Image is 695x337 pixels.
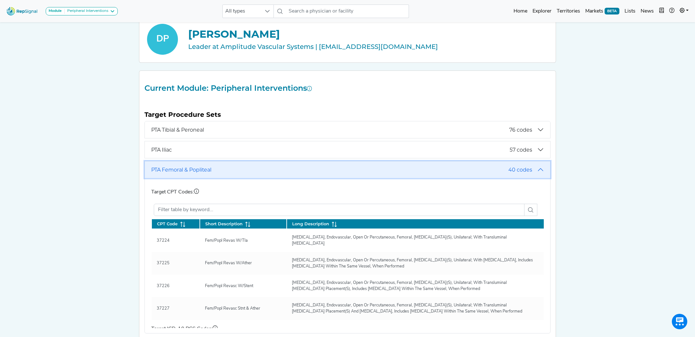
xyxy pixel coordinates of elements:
span: Short Description [205,221,243,227]
div: [MEDICAL_DATA], Endovascular, Open Or Percutaneous, Femoral, [MEDICAL_DATA](S), Unilateral; With ... [288,234,543,247]
div: Fem/Popl Revasc Stnt & Ather [201,305,264,312]
div: DP [147,24,178,55]
a: News [638,5,656,18]
div: Leader at Amplitude Vascular Systems | [EMAIL_ADDRESS][DOMAIN_NAME] [188,42,548,51]
div: [MEDICAL_DATA], Endovascular, Open Or Percutaneous, Femoral, [MEDICAL_DATA](S), Unilateral; With ... [288,302,543,314]
div: [MEDICAL_DATA], Endovascular, Open Or Percutaneous, Femoral, [MEDICAL_DATA](S), Unilateral; With ... [288,280,543,292]
span: All types [223,5,261,18]
p: Target ICD-10 PCS Codes: [151,325,544,333]
a: Explorer [530,5,554,18]
button: PTA Femoral & Popliteal40 codes [145,161,550,178]
span: 57 codes [510,147,532,153]
div: Fem/Popl Revasc W/Stent [201,283,257,289]
div: Peripheral Interventions [65,9,108,14]
h2: Current Module: Peripheral Interventions [141,84,554,93]
a: Home [511,5,530,18]
strong: Module [49,9,62,13]
div: 37224 [153,238,173,244]
button: Intel Book [656,5,667,18]
span: PTA Femoral & Popliteal [151,167,508,173]
div: 37225 [153,260,173,266]
div: 37226 [153,283,173,289]
input: Search a physician or facility [286,5,409,18]
a: Lists [622,5,638,18]
a: MarketsBETA [583,5,622,18]
div: Fem/Popl Revas W/Ather [201,260,256,266]
span: BETA [605,8,619,14]
h5: Target Procedure Sets [144,111,551,118]
span: 40 codes [508,167,532,173]
div: [PERSON_NAME] [188,26,548,42]
a: Territories [554,5,583,18]
button: PTA Iliac57 codes [145,141,550,158]
span: 76 codes [509,127,532,133]
button: ModulePeripheral Interventions [46,7,118,15]
div: Fem/Popl Revas W/Tla [201,238,252,244]
input: Filter table by keyword... [154,204,524,216]
span: CPT Code [157,221,178,227]
span: PTA Tibial & Peroneal [151,127,509,133]
div: 37227 [153,305,173,312]
button: PTA Tibial & Peroneal76 codes [145,121,550,138]
span: Long Description [292,221,329,227]
span: PTA Iliac [151,147,510,153]
p: Target CPT Codes: [151,188,544,196]
div: [MEDICAL_DATA], Endovascular, Open Or Percutaneous, Femoral, [MEDICAL_DATA](S), Unilateral; With ... [288,257,543,269]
